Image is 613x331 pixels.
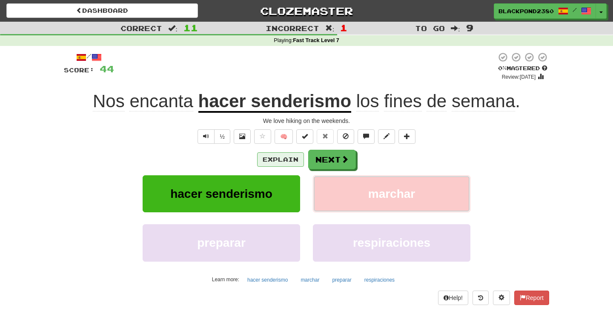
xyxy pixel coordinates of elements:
span: 1 [340,23,347,33]
button: 🧠 [275,129,293,144]
button: Reset to 0% Mastered (alt+r) [317,129,334,144]
span: hacer senderismo [170,187,272,200]
div: Mastered [496,65,549,72]
span: 0 % [498,65,507,71]
button: Next [308,150,356,169]
span: fines [384,91,422,111]
button: ½ [214,129,230,144]
button: hacer senderismo [143,175,300,212]
span: de [427,91,447,111]
span: respiraciones [353,236,430,249]
button: Explain [257,152,304,167]
span: BlackPond2380 [498,7,554,15]
div: / [64,52,114,63]
span: encanta [129,91,193,111]
button: Ignore sentence (alt+i) [337,129,354,144]
button: marchar [296,274,324,286]
button: Help! [438,291,468,305]
small: Learn more: [212,277,239,282]
span: los [356,91,379,111]
div: We love hiking on the weekends. [64,117,549,125]
a: Clozemaster [211,3,402,18]
span: To go [415,24,445,32]
button: respiraciones [313,224,470,261]
button: hacer senderismo [243,274,292,286]
span: marchar [368,187,415,200]
button: Add to collection (alt+a) [398,129,415,144]
span: . [351,91,520,111]
a: BlackPond2380 / [494,3,596,19]
span: : [168,25,178,32]
span: Correct [120,24,162,32]
u: hacer senderismo [198,91,352,113]
a: Dashboard [6,3,198,18]
button: Play sentence audio (ctl+space) [198,129,215,144]
span: : [325,25,335,32]
span: : [451,25,460,32]
span: preparar [197,236,246,249]
button: Discuss sentence (alt+u) [358,129,375,144]
button: Set this sentence to 100% Mastered (alt+m) [296,129,313,144]
button: Show image (alt+x) [234,129,251,144]
div: Text-to-speech controls [196,129,230,144]
span: Nos [93,91,125,111]
button: marchar [313,175,470,212]
strong: Fast Track Level 7 [293,37,339,43]
button: preparar [327,274,356,286]
button: preparar [143,224,300,261]
span: Score: [64,66,95,74]
button: Edit sentence (alt+d) [378,129,395,144]
span: 44 [100,63,114,74]
button: Round history (alt+y) [473,291,489,305]
small: Review: [DATE] [502,74,536,80]
span: semana [452,91,515,111]
span: / [573,7,577,13]
span: Incorrect [266,24,319,32]
span: 9 [466,23,473,33]
button: Favorite sentence (alt+f) [254,129,271,144]
button: Report [514,291,549,305]
button: respiraciones [360,274,399,286]
span: 11 [183,23,198,33]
